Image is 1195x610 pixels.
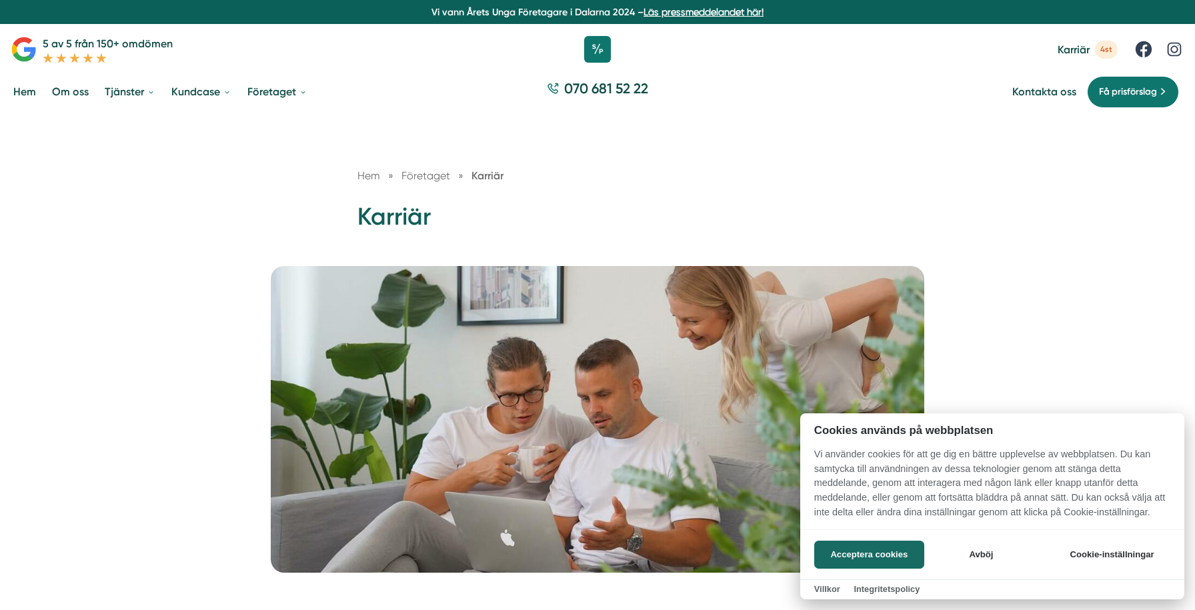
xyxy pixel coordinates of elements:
[814,541,924,569] button: Acceptera cookies
[800,424,1184,437] h2: Cookies används på webbplatsen
[928,541,1034,569] button: Avböj
[854,584,920,594] a: Integritetspolicy
[800,447,1184,529] p: Vi använder cookies för att ge dig en bättre upplevelse av webbplatsen. Du kan samtycka till anvä...
[814,584,840,594] a: Villkor
[1054,541,1170,569] button: Cookie-inställningar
